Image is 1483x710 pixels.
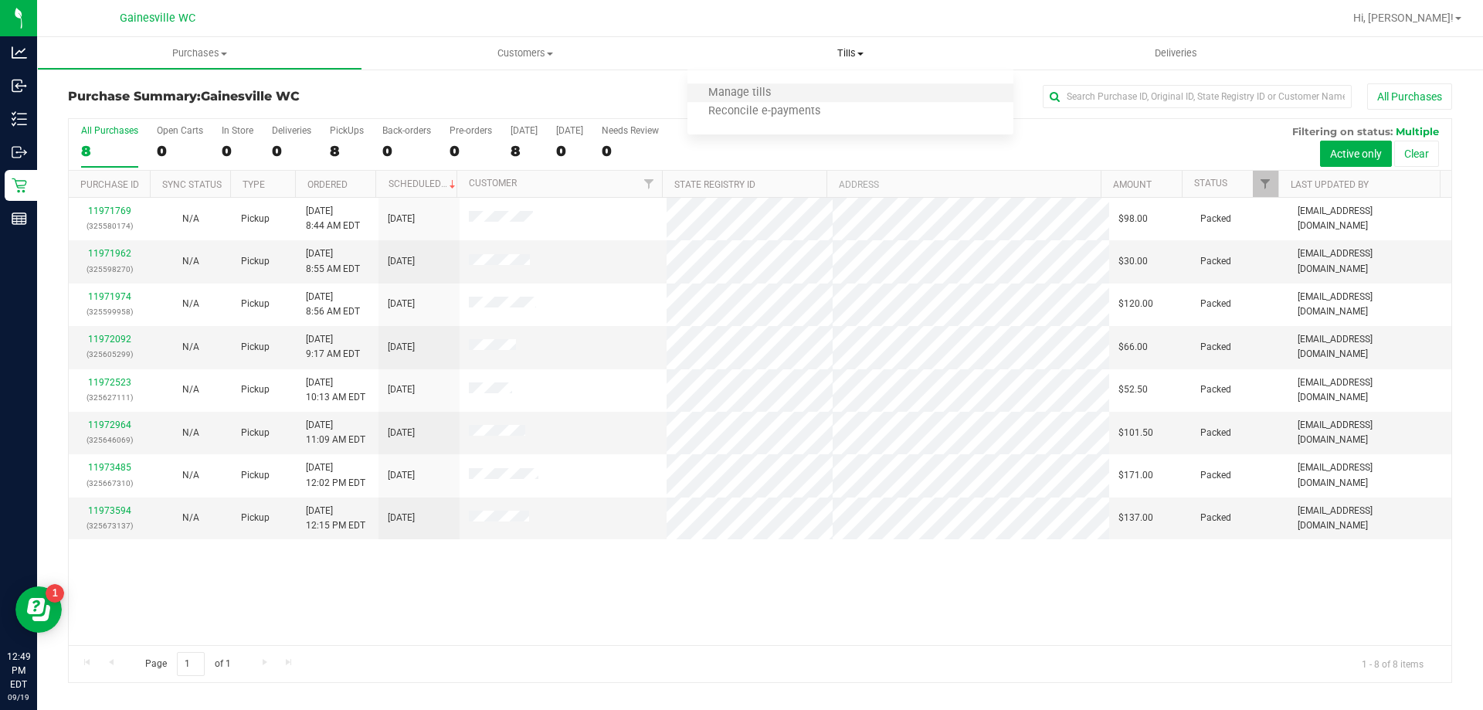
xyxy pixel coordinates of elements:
a: Customer [469,178,517,189]
h3: Purchase Summary: [68,90,529,104]
a: 11971962 [88,248,131,259]
inline-svg: Inventory [12,111,27,127]
div: 0 [450,142,492,160]
a: 11972092 [88,334,131,345]
span: Packed [1200,511,1231,525]
span: [EMAIL_ADDRESS][DOMAIN_NAME] [1298,246,1442,276]
span: [DATE] 12:02 PM EDT [306,460,365,490]
span: [EMAIL_ADDRESS][DOMAIN_NAME] [1298,418,1442,447]
div: Deliveries [272,125,311,136]
iframe: Resource center unread badge [46,584,64,603]
inline-svg: Reports [12,211,27,226]
div: 0 [157,142,203,160]
span: Hi, [PERSON_NAME]! [1353,12,1454,24]
span: Pickup [241,382,270,397]
p: (325580174) [78,219,141,233]
span: $52.50 [1118,382,1148,397]
div: 0 [222,142,253,160]
span: Not Applicable [182,213,199,224]
span: Page of 1 [132,652,243,676]
span: [DATE] 12:15 PM EDT [306,504,365,533]
div: Pre-orders [450,125,492,136]
p: 12:49 PM EDT [7,650,30,691]
span: Pickup [241,212,270,226]
p: (325673137) [78,518,141,533]
span: [DATE] [388,212,415,226]
span: $120.00 [1118,297,1153,311]
span: Not Applicable [182,256,199,267]
span: Gainesville WC [120,12,195,25]
button: N/A [182,426,199,440]
span: Packed [1200,468,1231,483]
span: [DATE] [388,468,415,483]
span: Not Applicable [182,341,199,352]
span: [DATE] [388,297,415,311]
div: 8 [511,142,538,160]
span: [DATE] 10:13 AM EDT [306,375,365,405]
span: [DATE] [388,340,415,355]
span: Packed [1200,426,1231,440]
div: PickUps [330,125,364,136]
a: Last Updated By [1291,179,1369,190]
div: Back-orders [382,125,431,136]
div: Needs Review [602,125,659,136]
a: Purchases [37,37,362,70]
div: In Store [222,125,253,136]
input: 1 [177,652,205,676]
p: 09/19 [7,691,30,703]
span: Packed [1200,297,1231,311]
span: $98.00 [1118,212,1148,226]
a: Purchase ID [80,179,139,190]
div: 0 [556,142,583,160]
span: Reconcile e-payments [687,105,841,118]
span: Pickup [241,426,270,440]
span: Gainesville WC [201,89,300,104]
inline-svg: Retail [12,178,27,193]
button: N/A [182,212,199,226]
a: Tills Manage tills Reconcile e-payments [687,37,1013,70]
span: Pickup [241,468,270,483]
span: Not Applicable [182,384,199,395]
span: [DATE] 8:44 AM EDT [306,204,360,233]
span: Pickup [241,511,270,525]
span: Multiple [1396,125,1439,138]
button: N/A [182,254,199,269]
span: [EMAIL_ADDRESS][DOMAIN_NAME] [1298,375,1442,405]
span: [EMAIL_ADDRESS][DOMAIN_NAME] [1298,204,1442,233]
span: $101.50 [1118,426,1153,440]
span: Purchases [38,46,361,60]
a: Customers [362,37,687,70]
span: [DATE] 11:09 AM EDT [306,418,365,447]
span: 1 - 8 of 8 items [1349,652,1436,675]
a: Amount [1113,179,1152,190]
span: [DATE] 8:55 AM EDT [306,246,360,276]
span: Manage tills [687,87,792,100]
div: 0 [602,142,659,160]
a: 11971769 [88,206,131,216]
a: Scheduled [389,178,459,189]
a: Filter [1253,171,1278,197]
p: (325646069) [78,433,141,447]
a: 11972523 [88,377,131,388]
span: Packed [1200,382,1231,397]
span: [DATE] [388,511,415,525]
a: Deliveries [1013,37,1339,70]
a: State Registry ID [674,179,755,190]
span: [DATE] [388,254,415,269]
span: Tills [687,46,1013,60]
span: Not Applicable [182,512,199,523]
span: Pickup [241,254,270,269]
button: N/A [182,468,199,483]
span: [EMAIL_ADDRESS][DOMAIN_NAME] [1298,504,1442,533]
button: N/A [182,382,199,397]
button: Active only [1320,141,1392,167]
th: Address [826,171,1101,198]
span: Packed [1200,254,1231,269]
span: [DATE] 9:17 AM EDT [306,332,360,362]
iframe: Resource center [15,586,62,633]
span: $30.00 [1118,254,1148,269]
button: All Purchases [1367,83,1452,110]
div: 8 [81,142,138,160]
span: [DATE] [388,426,415,440]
